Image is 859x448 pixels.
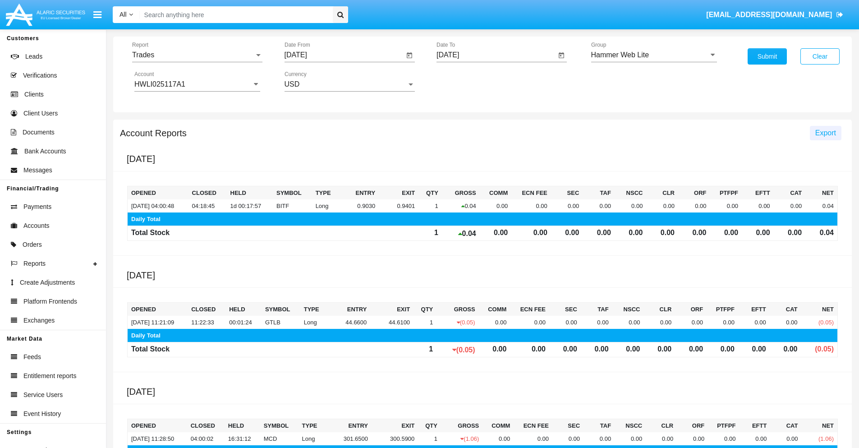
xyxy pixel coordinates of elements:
th: ORF [675,303,707,316]
span: Export [815,129,836,137]
td: 0.00 [770,432,801,445]
td: 0.00 [774,226,806,241]
button: Submit [748,48,787,65]
td: 0.00 [551,226,583,241]
span: Event History [23,409,61,419]
th: CAT [770,303,801,316]
th: Exit [372,419,418,433]
span: Bank Accounts [24,147,66,156]
td: 0.00 [643,316,675,329]
td: 0.00 [615,199,647,212]
th: Type [299,419,325,433]
td: (0.05) [801,342,838,357]
td: 11:22:33 [188,316,225,329]
th: Ecn Fee [511,186,551,200]
td: 0.00 [480,199,512,212]
th: NET [802,419,838,433]
span: Feeds [23,352,41,362]
td: 0.00 [612,342,644,357]
td: 0.00 [675,316,707,329]
th: Qty [418,419,441,433]
td: 0.00 [643,342,675,357]
td: 0.00 [551,199,583,212]
td: 0.00 [581,316,612,329]
td: (1.06) [802,432,838,445]
span: Leads [25,52,42,61]
th: Type [312,186,339,200]
th: Opened [128,419,187,433]
td: 0.00 [742,226,774,241]
th: Ecn Fee [514,419,552,433]
th: Gross [441,419,482,433]
td: 1 [413,316,436,329]
td: 0.00 [514,432,552,445]
td: 0.00 [482,432,514,445]
td: 0.00 [738,342,770,357]
td: 0.00 [581,342,612,357]
td: 0.04 [442,226,480,241]
th: NET [805,186,837,200]
span: Verifications [23,71,57,80]
span: [EMAIL_ADDRESS][DOMAIN_NAME] [706,11,832,18]
td: 0.04 [805,199,837,212]
th: Exit [379,186,418,200]
td: 0.9401 [379,199,418,212]
h5: [DATE] [127,386,852,397]
span: Orders [23,240,42,249]
td: 0.00 [583,226,615,241]
td: 0.00 [738,316,770,329]
td: 0.00 [678,199,710,212]
td: (1.06) [441,432,482,445]
td: Total Stock [128,342,188,357]
th: PTFPF [710,186,742,200]
th: Closed [187,419,225,433]
td: 0.04 [805,226,837,241]
th: Symbol [273,186,312,200]
th: Gross [436,303,478,316]
th: CLR [643,303,675,316]
td: [DATE] 04:00:48 [128,199,188,212]
span: Messages [23,166,52,175]
td: 0.00 [770,316,801,329]
span: USD [285,80,300,88]
span: Documents [23,128,55,137]
th: Held [227,186,273,200]
th: Entry [339,186,379,200]
td: 04:18:45 [188,199,227,212]
td: 0.00 [774,199,806,212]
th: Symbol [262,303,300,316]
span: Accounts [23,221,50,231]
button: Export [810,126,841,140]
td: 0.00 [511,226,551,241]
td: 0.00 [510,342,549,357]
td: 00:01:24 [225,316,262,329]
th: NSCC [615,419,646,433]
td: (0.05) [436,342,478,357]
th: TAF [583,419,615,433]
td: 0.00 [480,226,512,241]
td: 1 [418,432,441,445]
th: Opened [128,303,188,316]
td: 0.00 [615,226,647,241]
span: Payments [23,202,51,212]
td: 1d 00:17:57 [227,199,273,212]
th: Comm [479,303,510,316]
th: Ecn Fee [510,303,549,316]
span: Entitlement reports [23,371,77,381]
span: All [119,11,127,18]
td: MCD [260,432,299,445]
span: Client Users [23,109,58,118]
td: [DATE] 11:28:50 [128,432,187,445]
td: 0.00 [742,199,774,212]
h5: [DATE] [127,270,852,281]
span: Service Users [23,390,63,400]
th: Comm [480,186,512,200]
th: NSCC [615,186,647,200]
th: Held [225,303,262,316]
button: Clear [800,48,840,65]
th: EFTT [742,186,774,200]
td: 0.00 [708,432,739,445]
th: ORF [677,419,708,433]
td: Total Stock [128,226,188,241]
th: ORF [678,186,710,200]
